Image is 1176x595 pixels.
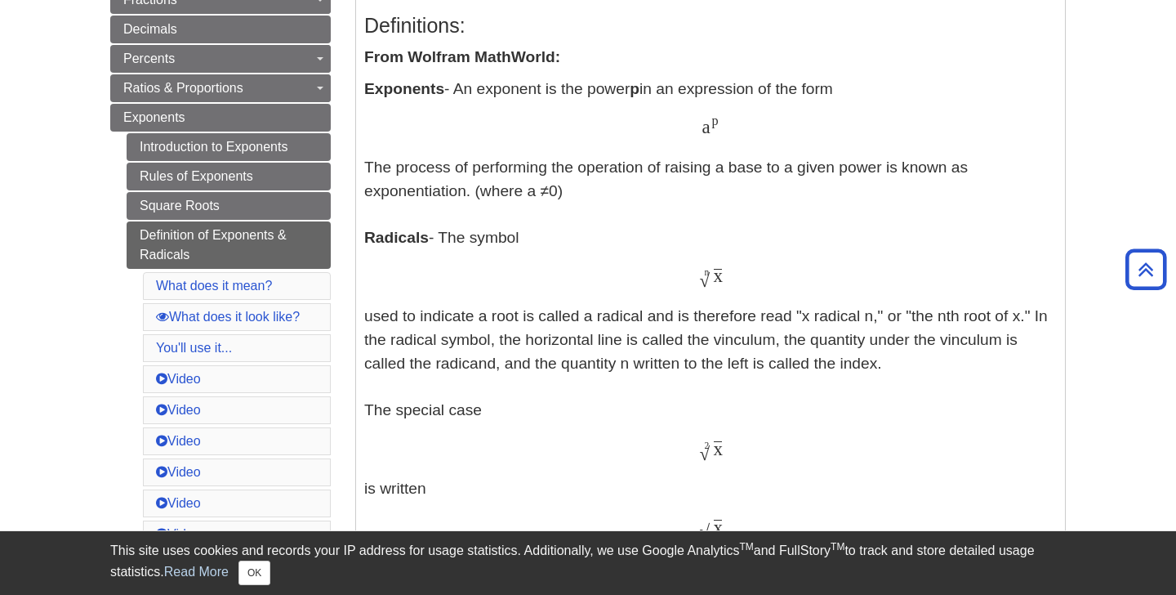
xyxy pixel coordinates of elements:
span: Decimals [123,22,177,36]
span: p [712,113,719,128]
span: n [705,267,710,277]
b: Exponents [364,80,444,97]
h3: Definitions: [364,14,1057,38]
a: Read More [164,565,229,579]
span: x [714,438,724,459]
a: Percents [110,45,331,73]
span: a [702,116,710,137]
a: Video [156,527,201,541]
button: Close [238,561,270,585]
sup: TM [739,541,753,552]
a: Video [156,434,201,448]
a: Video [156,403,201,417]
a: Video [156,372,201,386]
a: Video [156,465,201,479]
a: Video [156,496,201,510]
sup: TM [831,541,844,552]
a: Square Roots [127,192,331,220]
span: Percents [123,51,175,65]
span: x [714,517,724,538]
a: What does it mean? [156,279,272,293]
a: Introduction to Exponents [127,133,331,161]
a: Exponents [110,104,331,132]
a: Rules of Exponents [127,163,331,190]
a: What does it look like? [156,310,300,324]
div: This site uses cookies and records your IP address for usage statistics. Additionally, we use Goo... [110,541,1066,585]
a: Definition of Exponents & Radicals [127,221,331,269]
a: Ratios & Proportions [110,74,331,102]
span: √ [699,521,710,543]
span: √ [699,443,710,464]
a: You'll use it... [156,341,232,355]
span: Exponents [123,110,185,124]
span: √ [699,270,710,291]
strong: From Wolfram MathWorld: [364,48,560,65]
b: p [630,80,639,97]
a: Back to Top [1120,258,1172,280]
a: Decimals [110,16,331,43]
span: Ratios & Proportions [123,81,243,95]
b: Radicals [364,229,429,246]
span: 2 [705,441,710,450]
span: x [714,265,724,286]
